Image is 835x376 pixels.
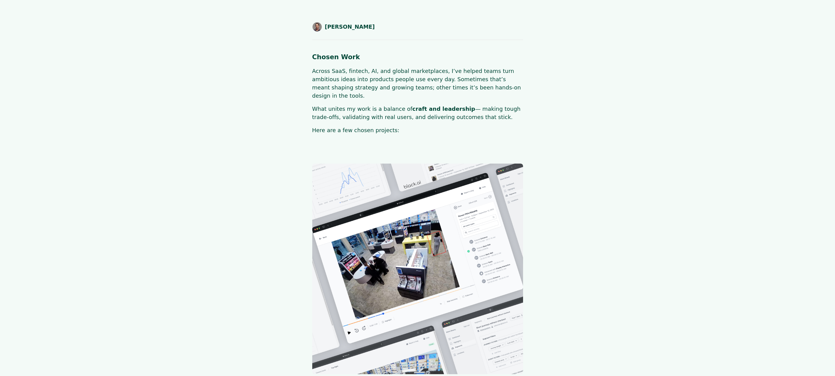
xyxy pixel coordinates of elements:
[412,106,475,112] strong: craft and leadership
[312,22,322,32] img: Shaun Byrne
[312,22,375,32] a: [PERSON_NAME]
[325,23,375,31] span: [PERSON_NAME]
[312,164,523,374] img: Case D placeholder
[312,126,523,134] p: Here are a few chosen projects:
[312,105,523,121] p: What unites my work is a balance of — making tough trade-offs, validating with real users, and de...
[312,52,523,62] h1: Chosen Work
[312,67,523,100] p: Across SaaS, fintech, AI, and global marketplaces, I’ve helped teams turn ambitious ideas into pr...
